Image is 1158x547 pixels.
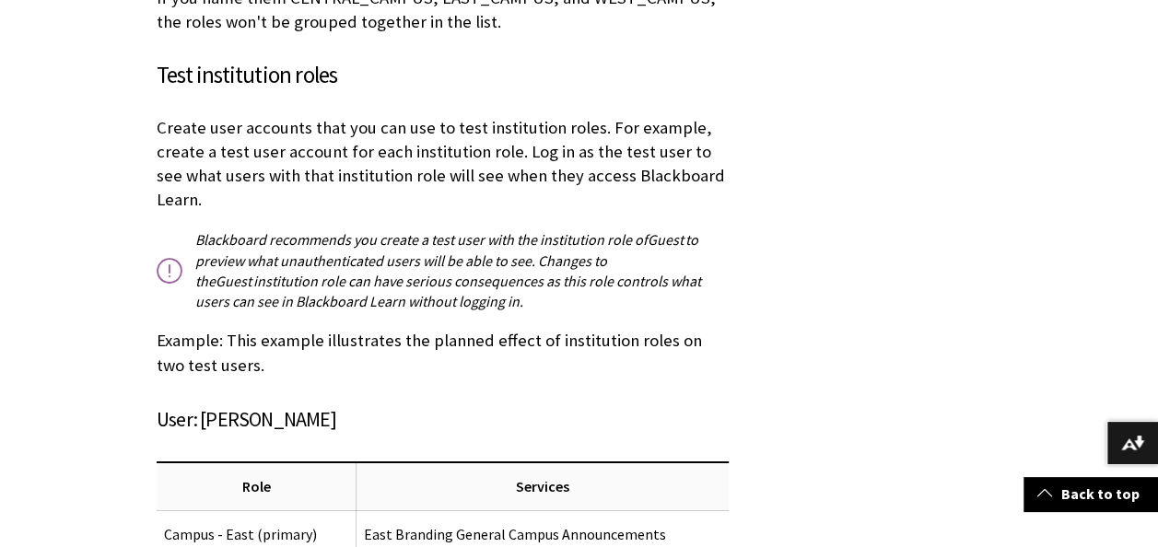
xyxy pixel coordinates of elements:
[157,116,729,213] p: Create user accounts that you can use to test institution roles. For example, create a test user ...
[157,329,729,377] p: Example: This example illustrates the planned effect of institution roles on two test users.
[157,229,729,312] p: Blackboard recommends you create a test user with the institution role of to preview what unauthe...
[1023,477,1158,511] a: Back to top
[216,272,251,290] span: Guest
[157,462,357,510] th: Role
[357,462,729,510] th: Services
[648,230,684,249] span: Guest
[157,58,729,93] h3: Test institution roles
[157,404,729,435] h4: User: [PERSON_NAME]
